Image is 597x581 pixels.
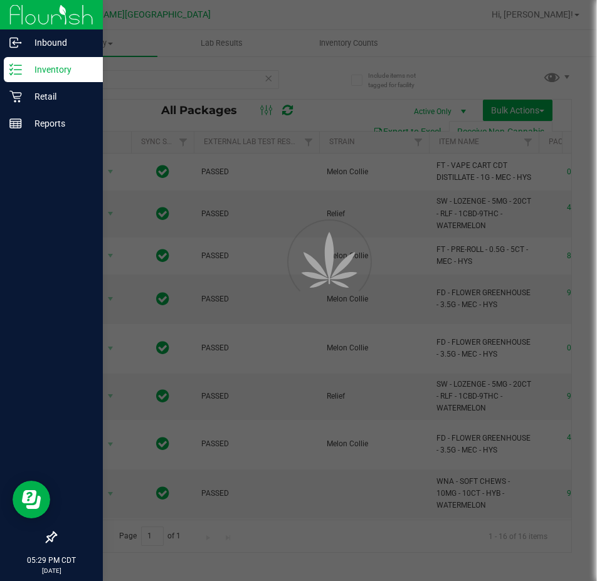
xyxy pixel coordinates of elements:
[6,555,97,566] p: 05:29 PM CDT
[9,63,22,76] inline-svg: Inventory
[6,566,97,575] p: [DATE]
[13,481,50,518] iframe: Resource center
[9,117,22,130] inline-svg: Reports
[9,90,22,103] inline-svg: Retail
[22,116,97,131] p: Reports
[22,62,97,77] p: Inventory
[9,36,22,49] inline-svg: Inbound
[22,89,97,104] p: Retail
[22,35,97,50] p: Inbound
